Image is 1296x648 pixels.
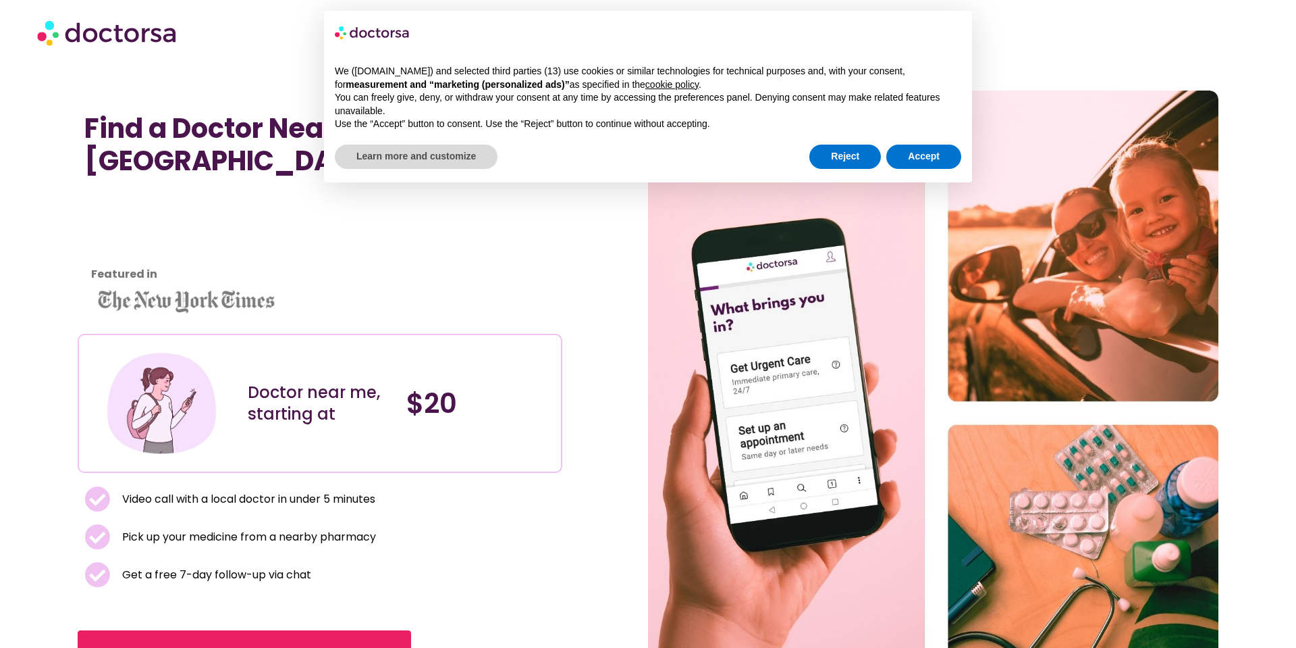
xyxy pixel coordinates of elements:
p: You can freely give, deny, or withdraw your consent at any time by accessing the preferences pane... [335,91,961,118]
span: Video call with a local doctor in under 5 minutes [119,490,375,509]
button: Reject [809,145,881,169]
a: cookie policy [645,79,699,90]
span: Pick up your medicine from a nearby pharmacy [119,528,376,547]
p: We ([DOMAIN_NAME]) and selected third parties (13) use cookies or similar technologies for techni... [335,65,961,91]
img: logo [335,22,410,43]
div: Doctor near me, starting at [248,382,393,425]
img: Illustration depicting a young woman in a casual outfit, engaged with her smartphone. She has a p... [104,345,220,462]
h4: $20 [406,387,551,420]
p: Use the “Accept” button to consent. Use the “Reject” button to continue without accepting. [335,118,961,131]
span: Get a free 7-day follow-up via chat [119,566,311,584]
h1: Find a Doctor Near Me in [GEOGRAPHIC_DATA] [84,112,556,177]
strong: Featured in [91,266,157,282]
button: Learn more and customize [335,145,497,169]
button: Accept [886,145,961,169]
iframe: Customer reviews powered by Trustpilot [84,191,206,292]
strong: measurement and “marketing (personalized ads)” [346,79,569,90]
